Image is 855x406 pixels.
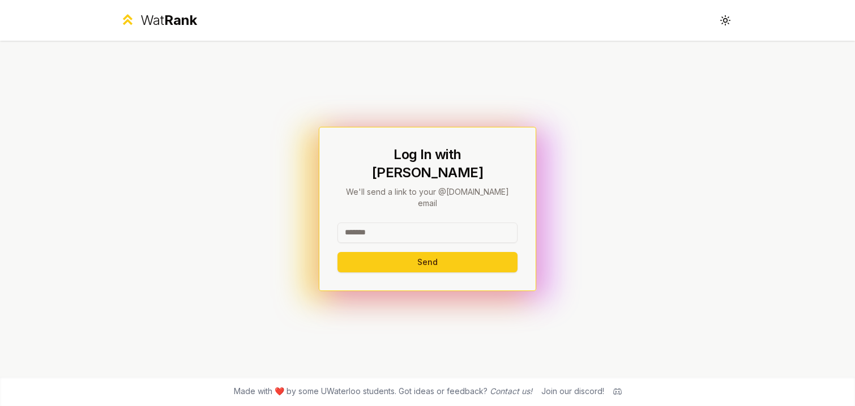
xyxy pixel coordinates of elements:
[119,11,197,29] a: WatRank
[337,186,518,209] p: We'll send a link to your @[DOMAIN_NAME] email
[337,252,518,272] button: Send
[490,386,532,396] a: Contact us!
[541,386,604,397] div: Join our discord!
[140,11,197,29] div: Wat
[337,146,518,182] h1: Log In with [PERSON_NAME]
[234,386,532,397] span: Made with ❤️ by some UWaterloo students. Got ideas or feedback?
[164,12,197,28] span: Rank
